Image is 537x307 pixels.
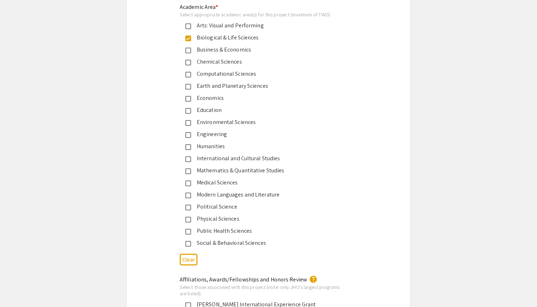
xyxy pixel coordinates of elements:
div: Chemical Sciences [191,58,340,66]
div: Select those associated with this project (note: only JHU's largest programs are listed). [180,284,346,296]
div: Environmental Sciences [191,118,340,126]
div: Education [191,106,340,114]
div: Business & Economics [191,45,340,54]
div: Public Health Sciences [191,227,340,235]
div: Mathematics & Quantitative Studies [191,166,340,175]
div: Biological & Life Sciences [191,33,340,42]
div: Economics [191,94,340,102]
div: Modern Languages and Literature [191,190,340,199]
div: Physical Sciences [191,215,340,223]
mat-icon: help [309,275,318,284]
div: Computational Sciences [191,70,340,78]
div: Political Science [191,203,340,211]
button: Clear [180,254,197,265]
div: Earth and Planetary Sciences [191,82,340,90]
iframe: Chat [5,275,30,302]
mat-label: Academic Area [180,3,218,11]
mat-label: Affiliations, Awards/Fellowships and Honors Review [180,276,307,283]
div: International and Cultural Studies [191,154,340,163]
div: Select appropriate academic area(s) for this project (maximum of TWO) [180,11,346,18]
div: Social & Behavioral Sciences [191,239,340,247]
div: Medical Sciences [191,178,340,187]
div: Humanities [191,142,340,151]
div: Engineering [191,130,340,139]
div: Arts: Visual and Performing [191,21,340,30]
